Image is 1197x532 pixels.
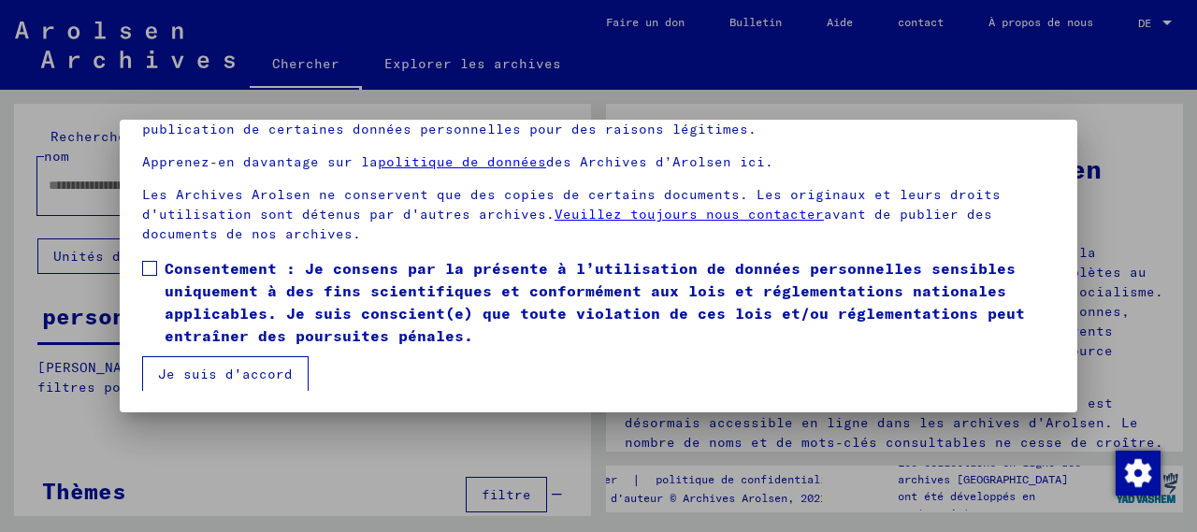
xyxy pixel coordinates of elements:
[165,259,1025,345] font: Consentement : Je consens par la présente à l’utilisation de données personnelles sensibles uniqu...
[142,186,1001,223] font: Les Archives Arolsen ne conservent que des copies de certains documents. Les originaux et leurs d...
[142,153,378,170] font: Apprenez-en davantage sur la
[555,206,824,223] a: Veuillez toujours nous contacter
[158,366,293,382] font: Je suis d'accord
[142,356,309,392] button: Je suis d'accord
[1116,451,1161,496] img: Modification du consentement
[378,153,546,170] a: politique de données
[1115,450,1160,495] div: Modification du consentement
[546,153,773,170] font: des Archives d’Arolsen ici.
